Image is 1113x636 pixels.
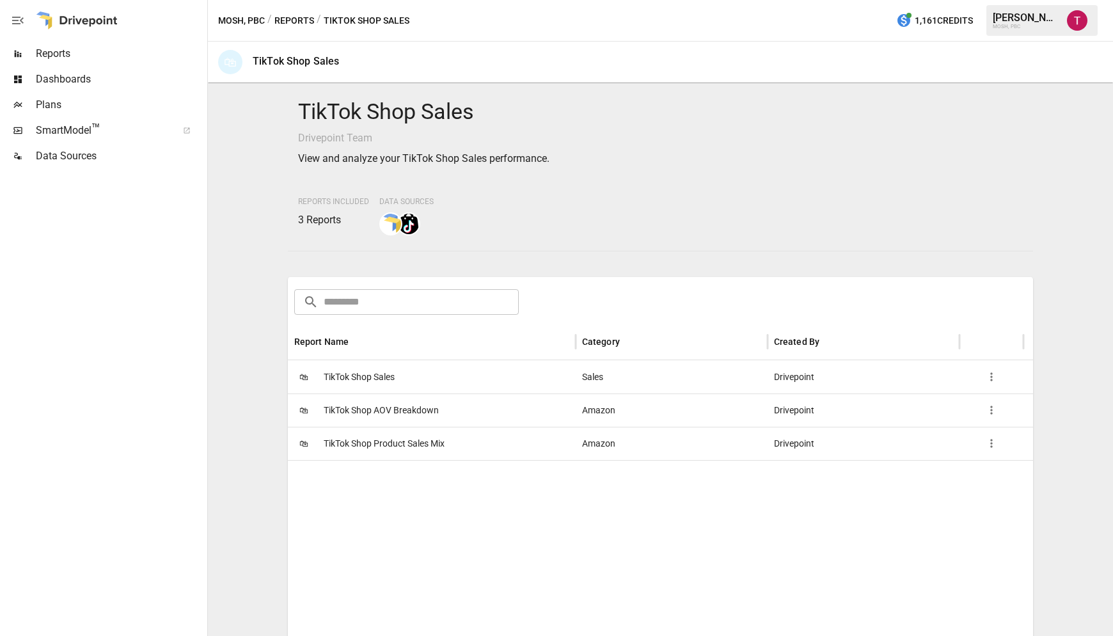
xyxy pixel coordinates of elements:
[768,427,959,460] div: Drivepoint
[324,361,395,394] span: TikTok Shop Sales
[294,367,313,386] span: 🛍
[298,197,369,206] span: Reports Included
[298,131,1023,146] p: Drivepoint Team
[1067,10,1087,31] img: Tanner Flitter
[36,46,205,61] span: Reports
[993,24,1059,29] div: MOSH, PBC
[576,427,768,460] div: Amazon
[350,333,368,351] button: Sort
[91,121,100,137] span: ™
[218,13,265,29] button: MOSH, PBC
[774,337,820,347] div: Created By
[1059,3,1095,38] button: Tanner Flitter
[324,427,445,460] span: TikTok Shop Product Sales Mix
[294,401,313,420] span: 🛍
[768,360,959,394] div: Drivepoint
[267,13,272,29] div: /
[324,394,439,427] span: TikTok Shop AOV Breakdown
[36,123,169,138] span: SmartModel
[317,13,321,29] div: /
[36,97,205,113] span: Plans
[576,360,768,394] div: Sales
[891,9,978,33] button: 1,161Credits
[768,394,959,427] div: Drivepoint
[274,13,314,29] button: Reports
[294,434,313,453] span: 🛍
[294,337,349,347] div: Report Name
[36,72,205,87] span: Dashboards
[298,99,1023,125] h4: TikTok Shop Sales
[298,212,369,228] p: 3 Reports
[218,50,242,74] div: 🛍
[993,12,1059,24] div: [PERSON_NAME]
[576,394,768,427] div: Amazon
[379,197,434,206] span: Data Sources
[253,55,340,67] div: TikTok Shop Sales
[915,13,973,29] span: 1,161 Credits
[399,214,419,234] img: tiktok
[621,333,639,351] button: Sort
[381,214,401,234] img: smart model
[36,148,205,164] span: Data Sources
[298,151,1023,166] p: View and analyze your TikTok Shop Sales performance.
[821,333,839,351] button: Sort
[582,337,620,347] div: Category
